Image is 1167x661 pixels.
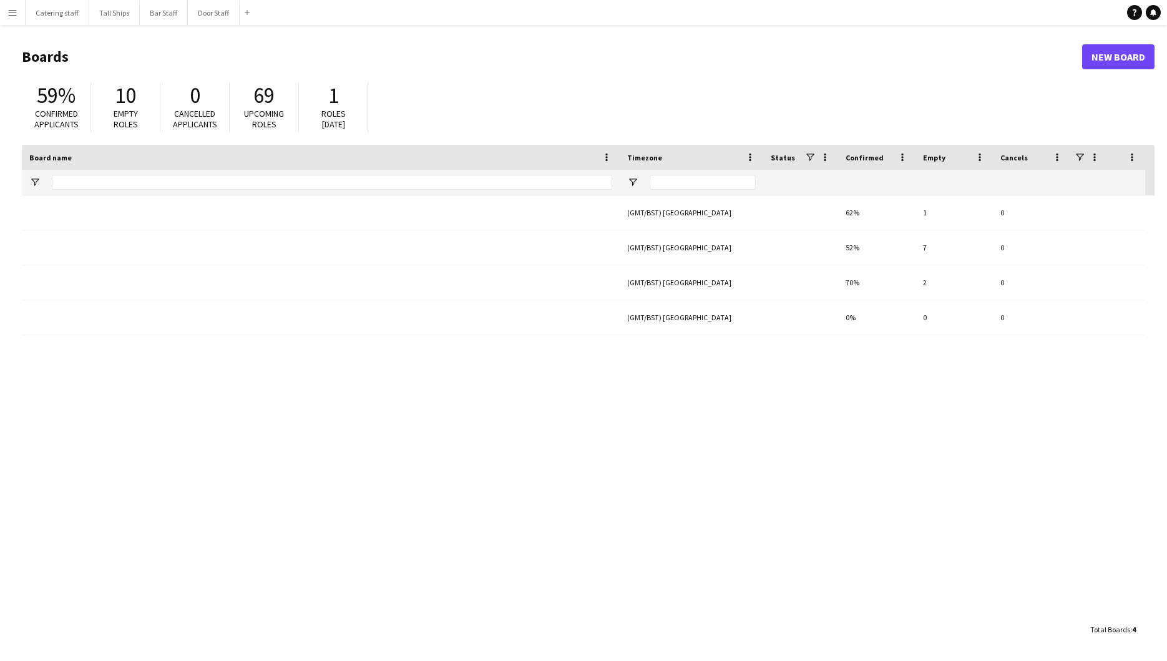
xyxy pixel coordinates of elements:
[321,108,346,130] span: Roles [DATE]
[838,265,916,300] div: 70%
[140,1,188,25] button: Bar Staff
[1000,153,1028,162] span: Cancels
[244,108,284,130] span: Upcoming roles
[620,265,763,300] div: (GMT/BST) [GEOGRAPHIC_DATA]
[916,195,993,230] div: 1
[846,153,884,162] span: Confirmed
[29,153,72,162] span: Board name
[173,108,217,130] span: Cancelled applicants
[37,82,76,109] span: 59%
[627,177,638,188] button: Open Filter Menu
[89,1,140,25] button: Tall Ships
[29,177,41,188] button: Open Filter Menu
[916,230,993,265] div: 7
[1090,617,1136,642] div: :
[916,300,993,335] div: 0
[993,230,1070,265] div: 0
[993,265,1070,300] div: 0
[328,82,339,109] span: 1
[114,108,138,130] span: Empty roles
[916,265,993,300] div: 2
[650,175,756,190] input: Timezone Filter Input
[620,300,763,335] div: (GMT/BST) [GEOGRAPHIC_DATA]
[627,153,662,162] span: Timezone
[771,153,795,162] span: Status
[993,195,1070,230] div: 0
[22,47,1082,66] h1: Boards
[923,153,945,162] span: Empty
[838,230,916,265] div: 52%
[620,230,763,265] div: (GMT/BST) [GEOGRAPHIC_DATA]
[838,300,916,335] div: 0%
[253,82,275,109] span: 69
[620,195,763,230] div: (GMT/BST) [GEOGRAPHIC_DATA]
[52,175,612,190] input: Board name Filter Input
[188,1,240,25] button: Door Staff
[1090,625,1130,634] span: Total Boards
[115,82,136,109] span: 10
[838,195,916,230] div: 62%
[34,108,79,130] span: Confirmed applicants
[190,82,200,109] span: 0
[26,1,89,25] button: Catering staff
[1082,44,1155,69] a: New Board
[1132,625,1136,634] span: 4
[993,300,1070,335] div: 0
